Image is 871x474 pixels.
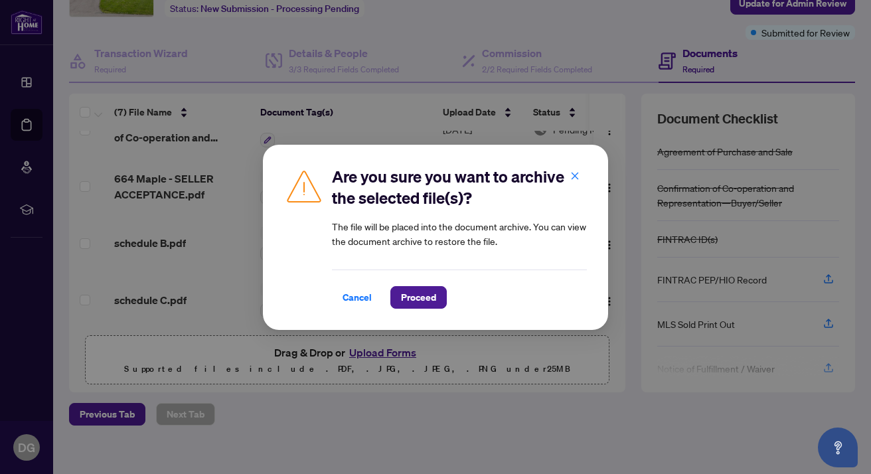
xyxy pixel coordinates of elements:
[332,219,587,248] article: The file will be placed into the document archive. You can view the document archive to restore t...
[818,428,858,467] button: Open asap
[401,287,436,308] span: Proceed
[570,171,580,180] span: close
[332,286,382,309] button: Cancel
[390,286,447,309] button: Proceed
[284,166,324,206] img: Caution Icon
[332,166,587,208] h2: Are you sure you want to archive the selected file(s)?
[343,287,372,308] span: Cancel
